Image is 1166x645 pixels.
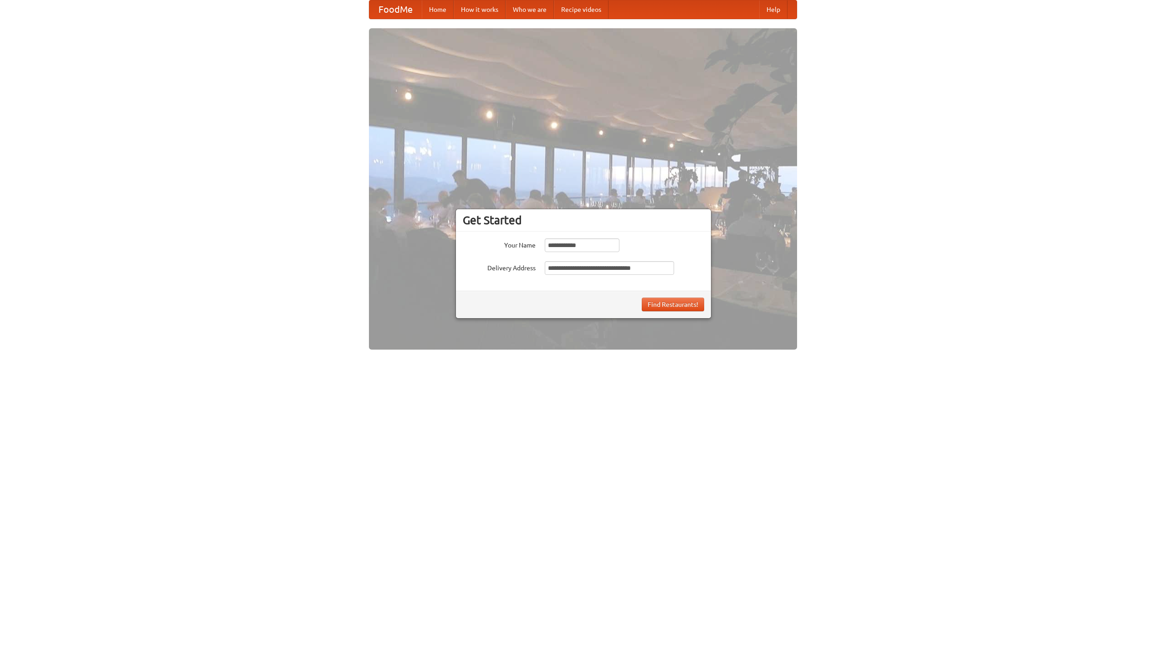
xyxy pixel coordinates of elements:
a: How it works [454,0,506,19]
a: Help [759,0,788,19]
h3: Get Started [463,213,704,227]
a: Home [422,0,454,19]
a: Recipe videos [554,0,609,19]
a: Who we are [506,0,554,19]
a: FoodMe [369,0,422,19]
label: Your Name [463,238,536,250]
label: Delivery Address [463,261,536,273]
button: Find Restaurants! [642,298,704,311]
